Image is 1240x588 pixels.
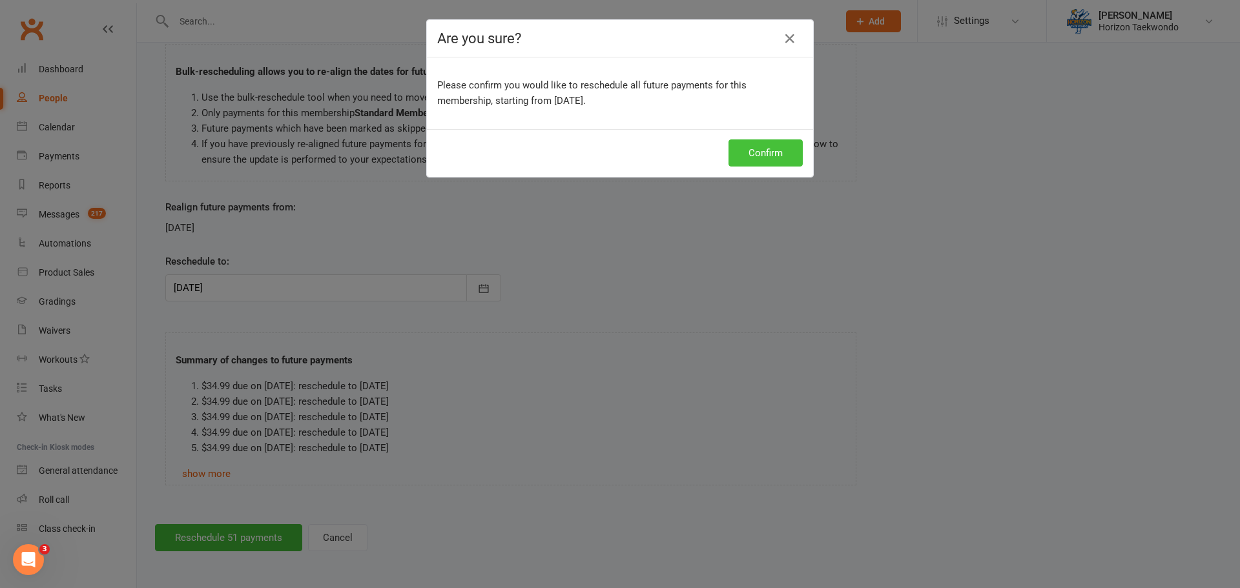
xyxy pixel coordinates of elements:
[13,544,44,575] iframe: Intercom live chat
[780,28,800,49] button: Close
[39,544,50,554] span: 3
[437,79,747,106] span: Please confirm you would like to reschedule all future payments for this membership, starting fro...
[437,30,803,46] h4: Are you sure?
[728,139,803,167] button: Confirm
